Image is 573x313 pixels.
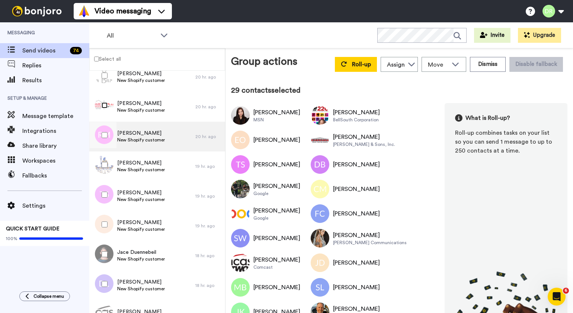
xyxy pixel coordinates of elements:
span: New Shopify customer [117,137,165,143]
div: 18 hr. ago [195,253,221,259]
div: Google [253,215,300,221]
div: Assign [387,60,405,69]
span: Share library [22,141,89,150]
span: Replies [22,61,89,70]
div: MSN [253,117,300,123]
span: [PERSON_NAME] [117,159,165,167]
div: 18 hr. ago [195,282,221,288]
div: Group actions [231,54,297,72]
span: New Shopify customer [117,77,165,83]
div: 29 contacts selected [231,85,567,96]
div: [PERSON_NAME] [333,258,380,267]
div: Roll-up combines tasks on your list so you can send 1 message to up to 250 contacts at a time. [455,128,557,155]
img: Image of Kristi Sweeney [231,204,250,223]
div: [PERSON_NAME] [333,209,380,218]
span: Workspaces [22,156,89,165]
div: [PERSON_NAME] [253,255,300,264]
span: [PERSON_NAME] [117,278,165,286]
div: [PERSON_NAME] [333,185,380,194]
div: [PERSON_NAME] [333,108,380,117]
span: Video messaging [95,6,151,16]
img: bj-logo-header-white.svg [9,6,65,16]
img: Image of Charles Marshall [311,180,329,198]
span: [PERSON_NAME] [117,100,165,107]
img: Image of Sinhui Lee [231,106,250,125]
button: Collapse menu [19,291,70,301]
div: [PERSON_NAME] [333,231,407,240]
div: 19 hr. ago [195,163,221,169]
img: Image of Brian Lasell [311,131,329,149]
span: Collapse menu [33,293,64,299]
span: What is Roll-up? [465,114,510,122]
img: Image of Edgar Olvera [231,131,250,149]
img: Image of Renda Davis [311,229,329,247]
div: [PERSON_NAME] [253,108,300,117]
div: 19 hr. ago [195,193,221,199]
span: New Shopify customer [117,107,165,113]
img: Image of Susan Labare [311,278,329,297]
span: Move [428,60,448,69]
img: Image of Teresa Steele [231,155,250,174]
button: Disable fallback [509,57,563,72]
span: All [107,31,157,40]
span: Roll-up [352,61,371,67]
img: Image of Monte Beebe [231,278,250,297]
span: [PERSON_NAME] [117,130,165,137]
span: Fallbacks [22,171,89,180]
div: [PERSON_NAME] [333,160,380,169]
div: [PERSON_NAME] [253,206,300,215]
span: [PERSON_NAME] [117,219,165,226]
img: Image of Francis Cabana [311,204,329,223]
img: Image of Michael J Windon [311,106,329,125]
div: Comcast [253,264,300,270]
iframe: Intercom live chat [548,288,566,306]
span: New Shopify customer [117,167,165,173]
img: vm-color.svg [78,5,90,17]
div: [PERSON_NAME] & Sons, Inc. [333,141,395,147]
div: 20 hr. ago [195,104,221,110]
div: 19 hr. ago [195,223,221,229]
span: Send videos [22,46,67,55]
button: Invite [474,28,510,43]
span: 6 [563,288,569,294]
input: Select all [94,57,99,61]
div: [PERSON_NAME] [253,160,300,169]
span: Integrations [22,127,89,135]
span: Settings [22,201,89,210]
div: BellSouth Corporation [333,117,380,123]
div: 20 hr. ago [195,74,221,80]
img: Image of Sam Wedeking [231,229,250,247]
span: QUICK START GUIDE [6,226,60,231]
span: New Shopify customer [117,226,165,232]
div: [PERSON_NAME] [253,135,300,144]
div: [PERSON_NAME] [253,182,300,191]
span: Results [22,76,89,85]
button: Upgrade [518,28,561,43]
div: 20 hr. ago [195,134,221,140]
span: New Shopify customer [117,286,165,292]
span: New Shopify customer [117,197,165,202]
div: 74 [70,47,82,54]
div: [PERSON_NAME] [333,132,395,141]
img: Image of Joan Marty [231,180,250,198]
label: Select all [90,54,121,63]
span: [PERSON_NAME] [117,70,165,77]
img: Image of Sandy Lundahl [231,253,250,272]
span: 100% [6,236,17,242]
img: Image of James Dew [311,253,329,272]
button: Roll-up [335,57,377,72]
button: Dismiss [470,57,506,72]
div: [PERSON_NAME] [253,283,300,292]
span: Message template [22,112,89,121]
div: [PERSON_NAME] [253,234,300,243]
div: [PERSON_NAME] Communications [333,240,407,246]
span: Jace Duennebeil [117,249,165,256]
div: [PERSON_NAME] [333,283,380,292]
img: Image of David B Vanderjeugdt [311,155,329,174]
div: Google [253,191,300,197]
span: [PERSON_NAME] [117,189,165,197]
span: New Shopify customer [117,256,165,262]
